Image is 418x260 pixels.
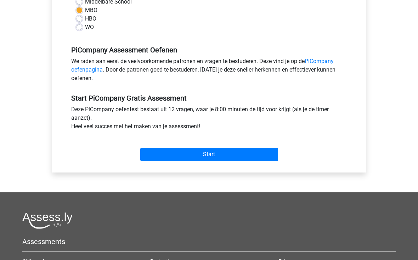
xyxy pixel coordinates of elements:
[85,15,96,23] label: HBO
[71,46,347,54] h5: PiCompany Assessment Oefenen
[22,212,73,229] img: Assessly logo
[66,57,352,85] div: We raden aan eerst de veelvoorkomende patronen en vragen te bestuderen. Deze vind je op de . Door...
[66,105,352,134] div: Deze PiCompany oefentest bestaat uit 12 vragen, waar je 8:00 minuten de tijd voor krijgt (als je ...
[85,6,97,15] label: MBO
[22,237,396,246] h5: Assessments
[71,94,347,102] h5: Start PiCompany Gratis Assessment
[140,148,278,161] input: Start
[85,23,94,32] label: WO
